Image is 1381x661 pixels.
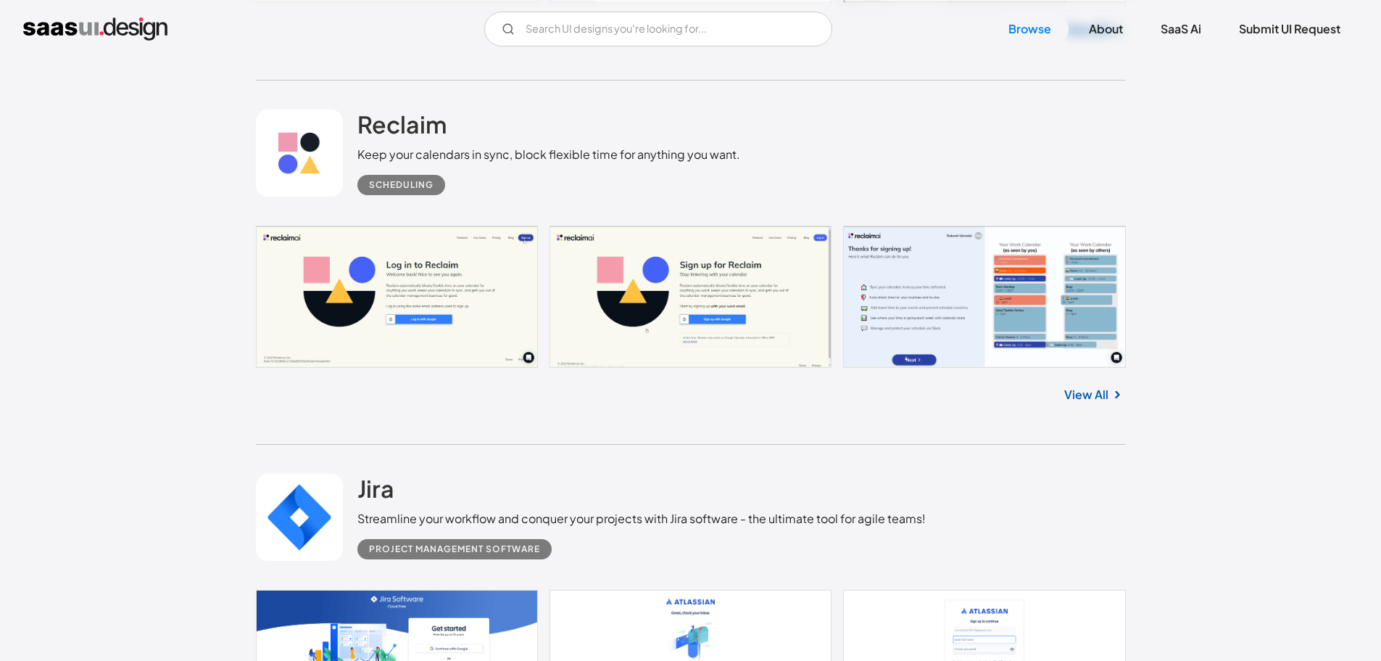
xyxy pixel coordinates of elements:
[357,474,394,510] a: Jira
[484,12,832,46] form: Email Form
[484,12,832,46] input: Search UI designs you're looking for...
[991,13,1069,45] a: Browse
[369,541,540,558] div: Project Management Software
[1143,13,1219,45] a: SaaS Ai
[357,474,394,503] h2: Jira
[23,17,167,41] a: home
[1222,13,1358,45] a: Submit UI Request
[357,110,447,146] a: Reclaim
[357,146,740,163] div: Keep your calendars in sync, block flexible time for anything you want.
[1064,386,1108,403] a: View All
[357,110,447,139] h2: Reclaim
[1071,13,1140,45] a: About
[369,176,434,194] div: Scheduling
[357,510,926,527] div: Streamline your workflow and conquer your projects with Jira software - the ultimate tool for agi...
